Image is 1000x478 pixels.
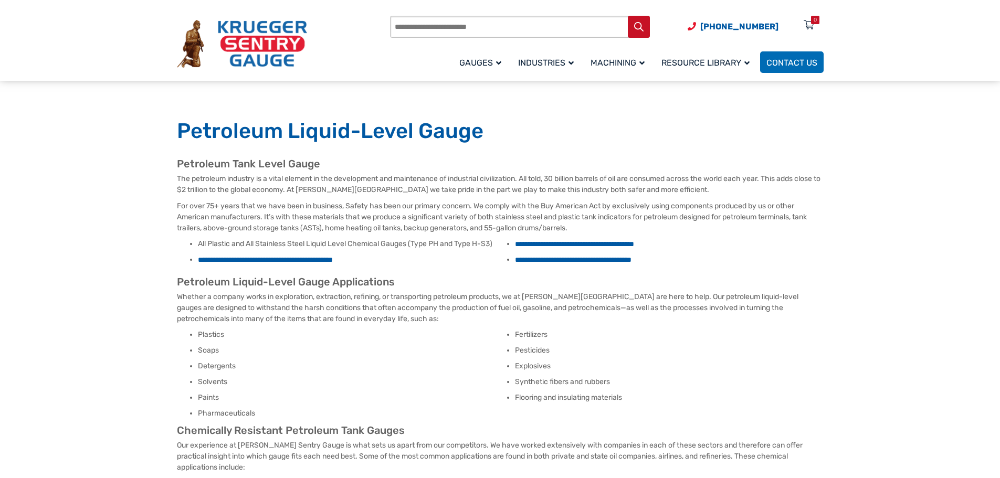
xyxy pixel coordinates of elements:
[177,200,824,233] p: For over 75+ years that we have been in business, Safety has been our primary concern. We comply ...
[518,58,574,68] span: Industries
[591,58,645,68] span: Machining
[177,118,824,144] h1: Petroleum Liquid-Level Gauge
[198,392,507,403] li: Paints
[453,50,512,75] a: Gauges
[459,58,501,68] span: Gauges
[515,361,824,371] li: Explosives
[766,58,817,68] span: Contact Us
[515,377,824,387] li: Synthetic fibers and rubbers
[814,16,817,24] div: 0
[198,330,507,340] li: Plastics
[198,408,507,419] li: Pharmaceuticals
[700,22,778,31] span: [PHONE_NUMBER]
[177,20,307,68] img: Krueger Sentry Gauge
[512,50,584,75] a: Industries
[760,51,824,73] a: Contact Us
[177,440,824,473] p: Our experience at [PERSON_NAME] Sentry Gauge is what sets us apart from our competitors. We have ...
[515,330,824,340] li: Fertilizers
[177,275,824,289] h2: Petroleum Liquid-Level Gauge Applications
[198,361,507,371] li: Detergents
[661,58,750,68] span: Resource Library
[177,424,824,437] h2: Chemically Resistant Petroleum Tank Gauges
[655,50,760,75] a: Resource Library
[177,291,824,324] p: Whether a company works in exploration, extraction, refining, or transporting petroleum products,...
[198,377,507,387] li: Solvents
[515,392,824,403] li: Flooring and insulating materials
[584,50,655,75] a: Machining
[515,345,824,356] li: Pesticides
[198,345,507,356] li: Soaps
[177,157,824,171] h2: Petroleum Tank Level Gauge
[688,20,778,33] a: Phone Number (920) 434-8860
[177,173,824,195] p: The petroleum industry is a vital element in the development and maintenance of industrial civili...
[198,239,507,249] li: All Plastic and All Stainless Steel Liquid Level Chemical Gauges (Type PH and Type H-S3)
